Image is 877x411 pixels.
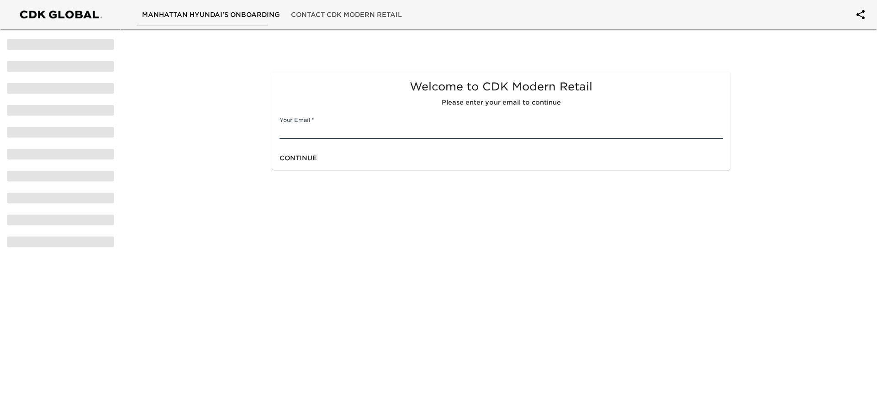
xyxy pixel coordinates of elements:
button: account of current user [850,4,872,26]
h5: Welcome to CDK Modern Retail [280,79,723,94]
h6: Please enter your email to continue [280,98,723,108]
span: Contact CDK Modern Retail [291,9,402,21]
span: Manhattan Hyundai's Onboarding [142,9,280,21]
button: Continue [276,150,321,167]
span: Continue [280,153,317,164]
label: Your Email [280,117,314,123]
